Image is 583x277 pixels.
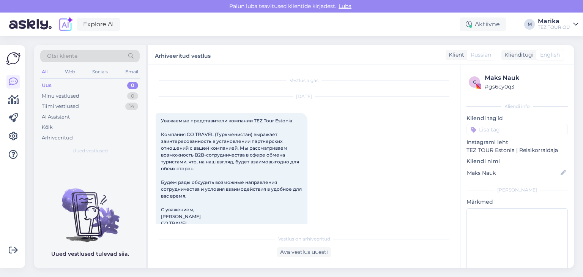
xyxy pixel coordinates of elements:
[6,51,20,66] img: Askly Logo
[51,250,129,258] p: Uued vestlused tulevad siia.
[471,51,491,59] span: Russian
[42,103,79,110] div: Tiimi vestlused
[446,51,464,59] div: Klient
[72,147,108,154] span: Uued vestlused
[58,16,74,32] img: explore-ai
[155,50,211,60] label: Arhiveeritud vestlus
[125,103,138,110] div: 14
[91,67,109,77] div: Socials
[40,67,49,77] div: All
[501,51,534,59] div: Klienditugi
[473,79,476,85] span: g
[466,198,568,206] p: Märkmed
[538,24,570,30] div: TEZ TOUR OÜ
[127,92,138,100] div: 0
[485,73,566,82] div: Maks Nauk
[42,113,70,121] div: AI Assistent
[538,18,570,24] div: Marika
[77,18,120,31] a: Explore AI
[42,134,73,142] div: Arhiveeritud
[466,124,568,135] input: Lisa tag
[466,187,568,193] div: [PERSON_NAME]
[63,67,77,77] div: Web
[127,82,138,89] div: 0
[467,169,559,177] input: Lisa nimi
[47,52,77,60] span: Otsi kliente
[156,93,452,100] div: [DATE]
[336,3,354,9] span: Luba
[42,92,79,100] div: Minu vestlused
[156,77,452,84] div: Vestlus algas
[538,18,578,30] a: MarikaTEZ TOUR OÜ
[540,51,560,59] span: English
[485,82,566,91] div: # gs6cy0q3
[42,123,53,131] div: Kõik
[466,138,568,146] p: Instagrami leht
[161,118,303,253] span: Уважаемые представители компании TEZ Tour Estonia Компания CO TRAVEL (Туркменистан) выражает заин...
[278,236,330,242] span: Vestlus on arhiveeritud
[34,175,146,243] img: No chats
[524,19,535,30] div: M
[277,247,331,257] div: Ava vestlus uuesti
[466,157,568,165] p: Kliendi nimi
[124,67,140,77] div: Email
[466,114,568,122] p: Kliendi tag'id
[466,103,568,110] div: Kliendi info
[466,146,568,154] p: TEZ TOUR Estonia | Reisikorraldaja
[460,17,506,31] div: Aktiivne
[42,82,52,89] div: Uus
